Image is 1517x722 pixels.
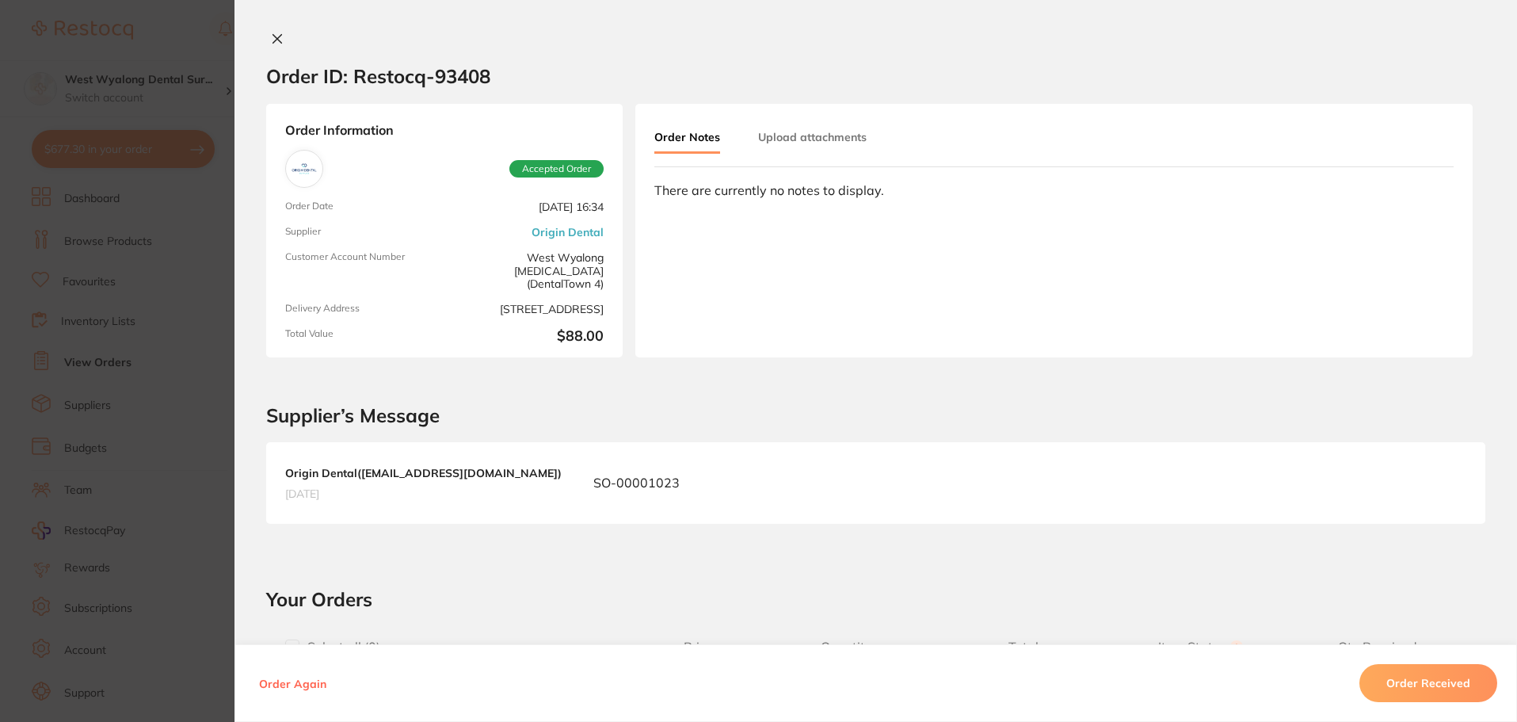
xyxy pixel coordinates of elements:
[654,123,720,154] button: Order Notes
[285,303,438,315] span: Delivery Address
[285,226,438,239] span: Supplier
[935,640,1112,655] span: Total
[285,201,438,213] span: Order Date
[285,487,562,501] span: [DATE]
[593,474,680,491] p: SO-00001023
[451,303,604,315] span: [STREET_ADDRESS]
[451,201,604,213] span: [DATE] 16:34
[285,123,604,137] strong: Order Information
[266,64,490,88] h2: Order ID: Restocq- 93408
[299,640,380,655] span: Select all ( 0 )
[1359,664,1497,702] button: Order Received
[254,676,331,690] button: Order Again
[266,587,1485,611] h2: Your Orders
[285,466,562,480] b: Origin Dental ( [EMAIL_ADDRESS][DOMAIN_NAME] )
[451,328,604,345] b: $88.00
[757,640,935,655] span: Quantity
[532,226,604,239] a: Origin Dental
[1112,640,1290,655] span: Item Status
[758,123,867,151] button: Upload attachments
[654,183,1454,197] div: There are currently no notes to display.
[509,160,604,178] span: Accepted Order
[289,154,319,184] img: Origin Dental
[285,328,438,345] span: Total Value
[1289,640,1466,655] span: Qty Received
[451,251,604,289] span: West Wyalong [MEDICAL_DATA] (DentalTown 4)
[639,640,757,655] span: Price
[285,251,438,289] span: Customer Account Number
[266,405,1485,427] h2: Supplier’s Message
